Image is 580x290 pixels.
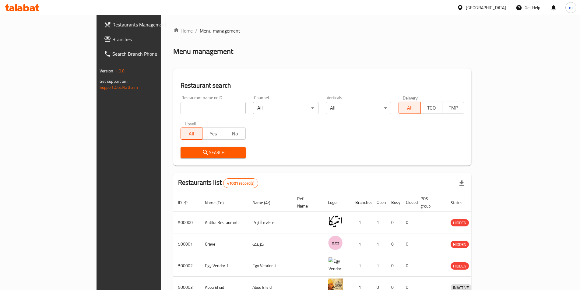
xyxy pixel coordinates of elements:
[350,255,372,277] td: 1
[248,212,292,233] td: مطعم أنتيكا
[297,195,316,210] span: Ref. Name
[200,212,248,233] td: Antika Restaurant
[100,67,114,75] span: Version:
[401,193,416,212] th: Closed
[386,212,401,233] td: 0
[200,255,248,277] td: Egy Vendor 1
[445,103,462,112] span: TMP
[466,4,506,11] div: [GEOGRAPHIC_DATA]
[350,212,372,233] td: 1
[223,178,258,188] div: Total records count
[328,235,343,250] img: Crave
[372,193,386,212] th: Open
[569,4,573,11] span: m
[328,257,343,272] img: Egy Vendor 1
[350,233,372,255] td: 1
[454,176,469,190] div: Export file
[386,233,401,255] td: 0
[100,77,128,85] span: Get support on:
[181,81,464,90] h2: Restaurant search
[227,129,243,138] span: No
[178,178,258,188] h2: Restaurants list
[372,212,386,233] td: 1
[253,102,318,114] div: All
[181,128,202,140] button: All
[112,21,188,28] span: Restaurants Management
[326,102,391,114] div: All
[205,199,232,206] span: Name (En)
[451,241,469,248] span: HIDDEN
[99,32,193,47] a: Branches
[451,263,469,270] span: HIDDEN
[442,102,464,114] button: TMP
[252,199,278,206] span: Name (Ar)
[401,233,416,255] td: 0
[173,47,233,56] h2: Menu management
[112,36,188,43] span: Branches
[115,67,125,75] span: 1.0.0
[386,255,401,277] td: 0
[181,102,246,114] input: Search for restaurant name or ID..
[181,147,246,158] button: Search
[451,199,470,206] span: Status
[200,27,240,34] span: Menu management
[248,255,292,277] td: Egy Vendor 1
[386,193,401,212] th: Busy
[205,129,222,138] span: Yes
[403,96,418,100] label: Delivery
[173,27,472,34] nav: breadcrumb
[399,102,420,114] button: All
[200,233,248,255] td: Crave
[451,219,469,226] span: HIDDEN
[185,149,241,156] span: Search
[372,233,386,255] td: 1
[248,233,292,255] td: كرييف
[183,129,200,138] span: All
[178,199,190,206] span: ID
[420,195,438,210] span: POS group
[372,255,386,277] td: 1
[185,121,196,126] label: Upsell
[195,27,197,34] li: /
[202,128,224,140] button: Yes
[451,219,469,226] div: HIDDEN
[112,50,188,58] span: Search Branch Phone
[350,193,372,212] th: Branches
[323,193,350,212] th: Logo
[99,47,193,61] a: Search Branch Phone
[224,128,246,140] button: No
[420,102,442,114] button: TGO
[328,214,343,229] img: Antika Restaurant
[99,17,193,32] a: Restaurants Management
[100,83,138,91] a: Support.OpsPlatform
[423,103,440,112] span: TGO
[401,212,416,233] td: 0
[401,255,416,277] td: 0
[401,103,418,112] span: All
[223,180,258,186] span: 41001 record(s)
